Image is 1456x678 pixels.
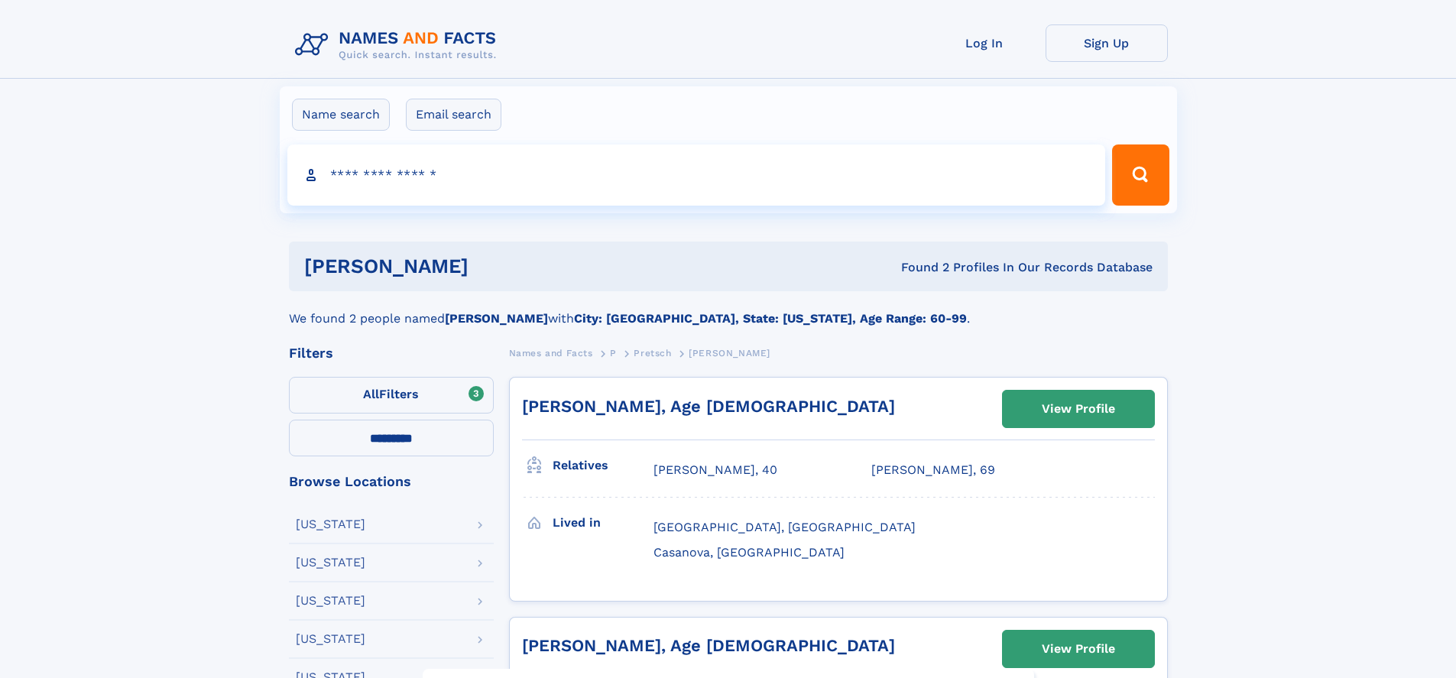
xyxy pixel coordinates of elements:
div: Browse Locations [289,475,494,488]
a: [PERSON_NAME], Age [DEMOGRAPHIC_DATA] [522,636,895,655]
button: Search Button [1112,144,1169,206]
div: [US_STATE] [296,595,365,607]
h1: [PERSON_NAME] [304,257,685,276]
label: Name search [292,99,390,131]
span: Casanova, [GEOGRAPHIC_DATA] [653,545,845,560]
a: [PERSON_NAME], Age [DEMOGRAPHIC_DATA] [522,397,895,416]
img: Logo Names and Facts [289,24,509,66]
div: [US_STATE] [296,633,365,645]
div: [US_STATE] [296,518,365,530]
label: Email search [406,99,501,131]
label: Filters [289,377,494,414]
a: Pretsch [634,343,671,362]
a: P [610,343,617,362]
a: View Profile [1003,391,1154,427]
div: View Profile [1042,391,1115,427]
input: search input [287,144,1106,206]
div: We found 2 people named with . [289,291,1168,328]
span: [GEOGRAPHIC_DATA], [GEOGRAPHIC_DATA] [653,520,916,534]
div: Filters [289,346,494,360]
span: P [610,348,617,358]
div: [US_STATE] [296,556,365,569]
b: City: [GEOGRAPHIC_DATA], State: [US_STATE], Age Range: 60-99 [574,311,967,326]
span: Pretsch [634,348,671,358]
h3: Relatives [553,453,653,478]
b: [PERSON_NAME] [445,311,548,326]
span: [PERSON_NAME] [689,348,770,358]
a: Sign Up [1046,24,1168,62]
a: Log In [923,24,1046,62]
div: Found 2 Profiles In Our Records Database [685,259,1153,276]
a: Names and Facts [509,343,593,362]
span: All [363,387,379,401]
a: [PERSON_NAME], 40 [653,462,777,478]
div: View Profile [1042,631,1115,667]
a: View Profile [1003,631,1154,667]
h3: Lived in [553,510,653,536]
a: [PERSON_NAME], 69 [871,462,995,478]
